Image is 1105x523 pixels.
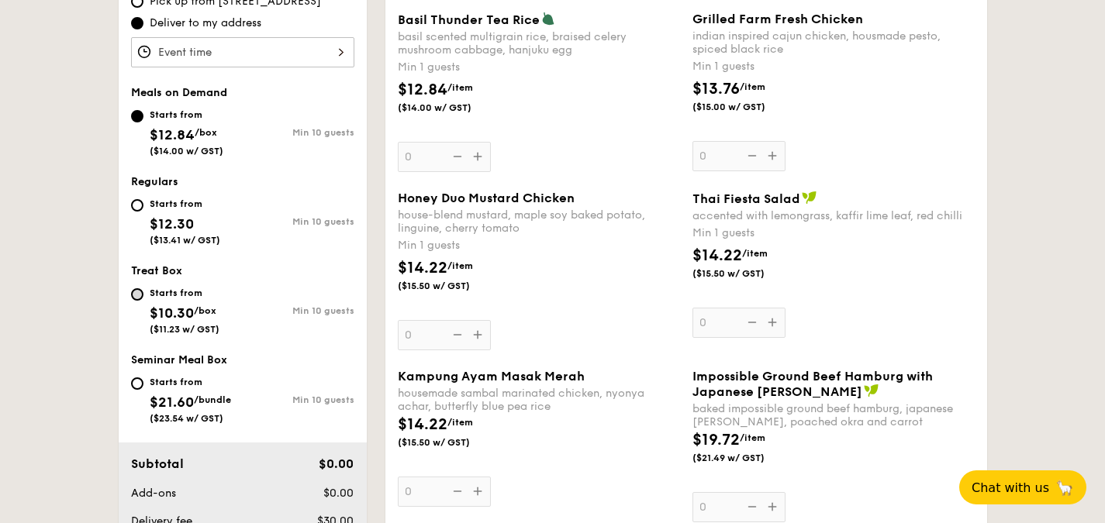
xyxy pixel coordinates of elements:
[398,60,680,75] div: Min 1 guests
[740,81,765,92] span: /item
[398,369,585,384] span: Kampung Ayam Masak Merah
[323,487,354,500] span: $0.00
[959,470,1086,504] button: Chat with us🦙
[243,216,354,227] div: Min 10 guests
[150,198,220,210] div: Starts from
[692,101,798,113] span: ($15.00 w/ GST)
[150,15,261,31] span: Deliver to my address
[398,12,540,27] span: Basil Thunder Tea Rice
[131,487,176,500] span: Add-ons
[692,402,975,428] div: baked impossible ground beef hamburg, japanese [PERSON_NAME], poached okra and carrot
[131,264,182,277] span: Treat Box
[447,82,473,93] span: /item
[692,431,740,449] span: $19.72
[131,353,227,366] span: Seminar Meal Box
[131,86,227,99] span: Meals on Demand
[150,235,220,246] span: ($13.41 w/ GST)
[243,127,354,138] div: Min 10 guests
[243,305,354,316] div: Min 10 guests
[972,480,1049,495] span: Chat with us
[1055,479,1074,497] span: 🦙
[692,29,975,56] div: indian inspired cajun chicken, housmade pesto, spiced black rice
[150,413,223,424] span: ($23.54 w/ GST)
[398,81,447,99] span: $12.84
[692,246,742,265] span: $14.22
[150,287,219,299] div: Starts from
[398,191,575,205] span: Honey Duo Mustard Chicken
[398,280,503,292] span: ($15.50 w/ GST)
[150,108,223,121] div: Starts from
[740,432,765,443] span: /item
[194,305,216,316] span: /box
[131,37,354,67] input: Event time
[131,456,184,471] span: Subtotal
[243,394,354,405] div: Min 10 guests
[692,369,933,399] span: Impossible Ground Beef Hamburg with Japanese [PERSON_NAME]
[150,215,194,232] span: $12.30
[692,225,975,241] div: Min 1 guests
[150,394,194,411] span: $21.60
[319,456,354,471] span: $0.00
[131,175,178,188] span: Regulars
[541,12,555,26] img: icon-vegetarian.fe4039eb.svg
[398,436,503,449] span: ($15.50 w/ GST)
[692,452,798,464] span: ($21.49 w/ GST)
[150,126,195,143] span: $12.84
[692,209,975,222] div: accented with lemongrass, kaffir lime leaf, red chilli
[447,260,473,271] span: /item
[398,415,447,434] span: $14.22
[150,305,194,322] span: $10.30
[864,384,879,397] img: icon-vegan.f8ff3823.svg
[195,127,217,138] span: /box
[447,417,473,428] span: /item
[131,110,143,122] input: Starts from$12.84/box($14.00 w/ GST)Min 10 guests
[194,394,231,405] span: /bundle
[398,30,680,57] div: basil scented multigrain rice, braised celery mushroom cabbage, hanjuku egg
[692,80,740,98] span: $13.76
[692,59,975,74] div: Min 1 guests
[398,102,503,114] span: ($14.00 w/ GST)
[398,238,680,253] div: Min 1 guests
[131,17,143,29] input: Deliver to my address
[131,288,143,301] input: Starts from$10.30/box($11.23 w/ GST)Min 10 guests
[398,259,447,277] span: $14.22
[150,146,223,157] span: ($14.00 w/ GST)
[692,191,800,206] span: Thai Fiesta Salad
[150,324,219,335] span: ($11.23 w/ GST)
[398,387,680,413] div: housemade sambal marinated chicken, nyonya achar, butterfly blue pea rice
[150,376,231,388] div: Starts from
[131,377,143,390] input: Starts from$21.60/bundle($23.54 w/ GST)Min 10 guests
[398,208,680,235] div: house-blend mustard, maple soy baked potato, linguine, cherry tomato
[692,12,863,26] span: Grilled Farm Fresh Chicken
[131,199,143,212] input: Starts from$12.30($13.41 w/ GST)Min 10 guests
[802,191,817,205] img: icon-vegan.f8ff3823.svg
[742,248,768,259] span: /item
[692,267,798,280] span: ($15.50 w/ GST)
